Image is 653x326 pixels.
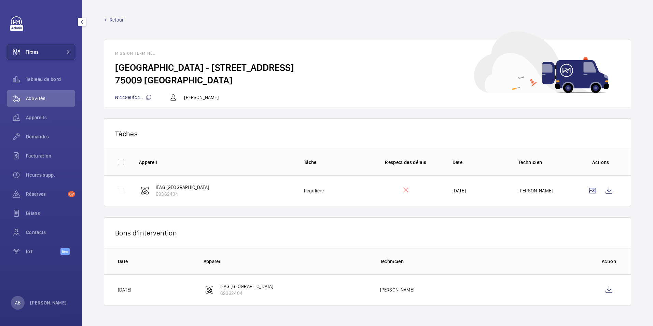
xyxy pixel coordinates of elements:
[380,258,590,265] p: Technicien
[115,130,620,138] p: Tâches
[26,248,60,255] span: IoT
[453,187,466,194] p: [DATE]
[118,286,131,293] p: [DATE]
[26,114,75,121] span: Appareils
[156,184,209,191] p: IEAG [GEOGRAPHIC_DATA]
[518,159,573,166] p: Technicien
[518,187,553,194] p: [PERSON_NAME]
[474,31,609,93] img: car delivery
[115,51,620,56] h1: Mission terminée
[220,290,274,297] p: 69362404
[115,61,620,74] h2: [GEOGRAPHIC_DATA] - [STREET_ADDRESS]
[30,299,67,306] p: [PERSON_NAME]
[115,95,151,100] span: N°449e0fc4...
[26,229,75,236] span: Contacts
[141,187,149,195] img: fire_alarm.svg
[370,159,441,166] p: Respect des délais
[304,159,359,166] p: Tâche
[156,191,209,198] p: 69362404
[26,172,75,178] span: Heures supp.
[26,152,75,159] span: Facturation
[7,44,75,60] button: Filtres
[26,210,75,217] span: Bilans
[26,191,65,198] span: Réserves
[68,191,75,197] span: 67
[380,286,414,293] p: [PERSON_NAME]
[304,187,324,194] p: Régulière
[26,76,75,83] span: Tableau de bord
[15,299,20,306] p: AB
[139,159,293,166] p: Appareil
[205,286,213,294] img: fire_alarm.svg
[204,258,369,265] p: Appareil
[26,95,75,102] span: Activités
[115,229,620,237] p: Bons d'intervention
[115,74,620,86] h2: 75009 [GEOGRAPHIC_DATA]
[220,283,274,290] p: IEAG [GEOGRAPHIC_DATA]
[601,258,617,265] p: Action
[26,49,39,55] span: Filtres
[584,159,617,166] p: Actions
[110,16,124,23] span: Retour
[60,248,70,255] span: Beta
[26,133,75,140] span: Demandes
[118,258,193,265] p: Date
[453,159,508,166] p: Date
[184,94,218,101] p: [PERSON_NAME]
